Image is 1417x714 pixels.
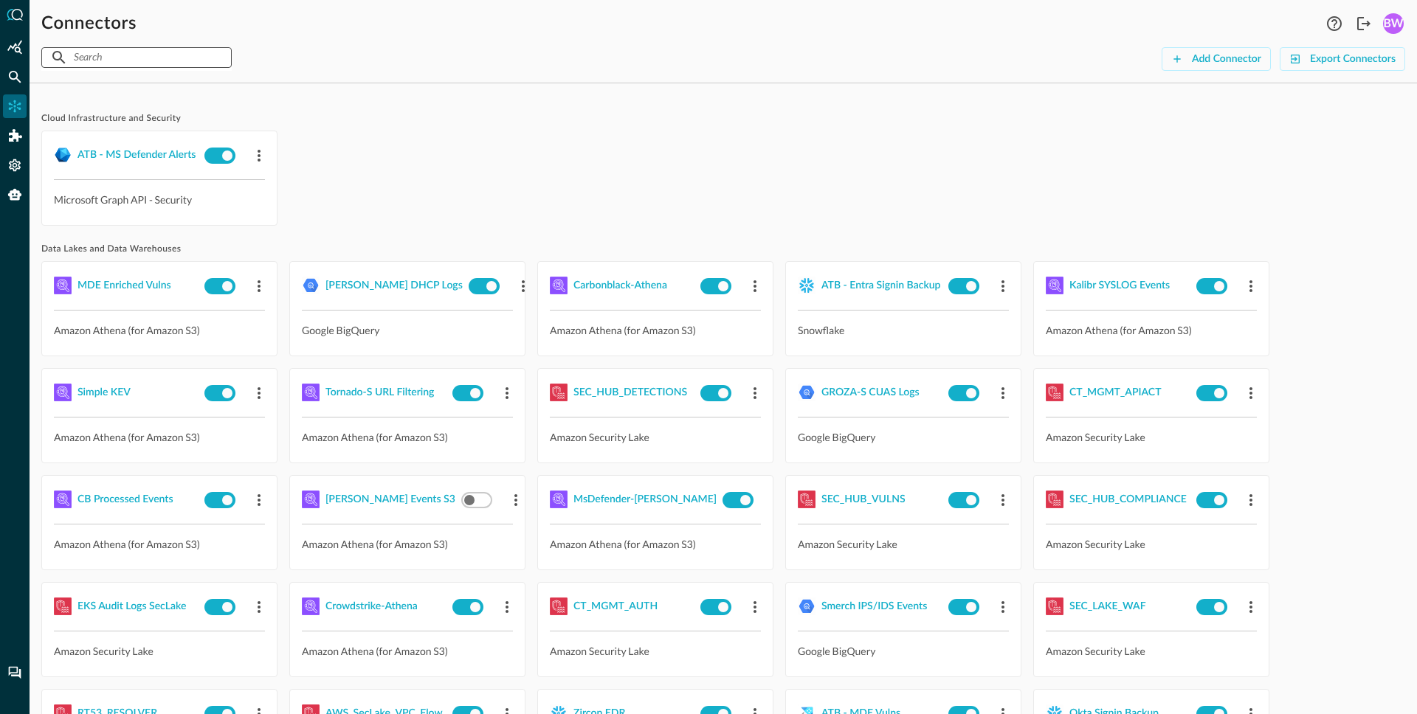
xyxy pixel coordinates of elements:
button: Tornado-S URL Filtering [325,381,434,404]
p: Amazon Security Lake [1046,429,1257,445]
p: Amazon Security Lake [550,643,761,659]
img: GoogleBigQuery.svg [302,277,320,294]
button: [PERSON_NAME] Events S3 [325,488,455,511]
p: Amazon Security Lake [798,536,1009,552]
div: Settings [3,153,27,177]
div: Tornado-S URL Filtering [325,384,434,402]
button: MsDefender-[PERSON_NAME] [573,488,717,511]
div: Federated Search [3,65,27,89]
button: Export Connectors [1280,47,1405,71]
p: Amazon Athena (for Amazon S3) [550,322,761,338]
button: CB Processed Events [77,488,173,511]
p: Amazon Athena (for Amazon S3) [550,536,761,552]
button: SEC_HUB_DETECTIONS [573,381,687,404]
div: ATB - Entra Signin Backup [821,277,940,295]
div: Simple KEV [77,384,131,402]
div: EKS Audit Logs SecLake [77,597,186,616]
button: [PERSON_NAME] DHCP Logs [325,274,463,297]
span: Data Lakes and Data Warehouses [41,243,1405,255]
button: GROZA-S CUAS Logs [821,381,920,404]
p: Amazon Athena (for Amazon S3) [1046,322,1257,338]
div: MsDefender-[PERSON_NAME] [573,491,717,509]
p: Amazon Security Lake [54,643,265,659]
img: AWSSecurityLake.svg [550,384,568,401]
img: AWSAthena.svg [550,277,568,294]
div: SEC_HUB_VULNS [821,491,906,509]
img: AWSSecurityLake.svg [798,491,816,508]
div: SEC_HUB_COMPLIANCE [1069,491,1187,509]
button: EKS Audit Logs SecLake [77,595,186,618]
button: ATB - MS Defender Alerts [77,143,196,167]
button: SEC_HUB_COMPLIANCE [1069,488,1187,511]
p: Amazon Security Lake [1046,643,1257,659]
p: Amazon Athena (for Amazon S3) [302,643,513,659]
div: Add Connector [1192,50,1261,69]
img: AWSSecurityLake.svg [1046,597,1063,615]
img: AWSAthena.svg [1046,277,1063,294]
p: Amazon Athena (for Amazon S3) [54,536,265,552]
img: AWSAthena.svg [54,277,72,294]
p: Google BigQuery [798,429,1009,445]
div: Carbonblack-Athena [573,277,667,295]
div: Export Connectors [1310,50,1396,69]
input: Search [74,44,198,71]
button: CT_MGMT_APIACT [1069,381,1161,404]
h1: Connectors [41,12,137,35]
div: Smerch IPS/IDS Events [821,597,927,616]
button: CT_MGMT_AUTH [573,595,658,618]
img: AWSSecurityLake.svg [1046,491,1063,508]
button: ATB - Entra Signin Backup [821,274,940,297]
p: Google BigQuery [798,643,1009,659]
div: Kalibr SYSLOG Events [1069,277,1170,295]
button: SEC_HUB_VULNS [821,488,906,511]
p: Microsoft Graph API - Security [54,192,265,207]
img: GoogleBigQuery.svg [798,597,816,615]
div: CB Processed Events [77,491,173,509]
img: Snowflake.svg [798,277,816,294]
p: Snowflake [798,322,1009,338]
button: SEC_LAKE_WAF [1069,595,1146,618]
p: Amazon Athena (for Amazon S3) [54,322,265,338]
div: SEC_HUB_DETECTIONS [573,384,687,402]
button: Help [1323,12,1346,35]
img: AWSAthena.svg [54,384,72,401]
img: AWSAthena.svg [54,491,72,508]
img: AWSAthena.svg [550,491,568,508]
img: AWSAthena.svg [302,384,320,401]
img: MicrosoftGraph.svg [54,146,72,164]
div: Addons [4,124,27,148]
div: CT_MGMT_AUTH [573,597,658,616]
div: [PERSON_NAME] DHCP Logs [325,277,463,295]
div: SEC_LAKE_WAF [1069,597,1146,616]
button: MDE Enriched Vulns [77,274,171,297]
img: AWSAthena.svg [302,491,320,508]
img: GoogleBigQuery.svg [798,384,816,401]
div: CT_MGMT_APIACT [1069,384,1161,402]
div: Query Agent [3,183,27,207]
p: Amazon Security Lake [550,429,761,445]
div: Summary Insights [3,35,27,59]
div: Chat [3,661,27,684]
div: ATB - MS Defender Alerts [77,146,196,164]
img: AWSSecurityLake.svg [54,597,72,615]
p: Amazon Security Lake [1046,536,1257,552]
button: Kalibr SYSLOG Events [1069,274,1170,297]
button: Simple KEV [77,381,131,404]
button: Smerch IPS/IDS Events [821,595,927,618]
p: Amazon Athena (for Amazon S3) [302,536,513,552]
div: Crowdstrike-Athena [325,597,418,616]
p: Amazon Athena (for Amazon S3) [54,429,265,445]
div: Connectors [3,94,27,118]
span: Cloud Infrastructure and Security [41,113,1405,125]
div: GROZA-S CUAS Logs [821,384,920,402]
button: Add Connector [1162,47,1271,71]
div: MDE Enriched Vulns [77,277,171,295]
p: Google BigQuery [302,322,513,338]
div: BW [1383,13,1404,34]
button: Carbonblack-Athena [573,274,667,297]
button: Crowdstrike-Athena [325,595,418,618]
img: AWSSecurityLake.svg [1046,384,1063,401]
div: [PERSON_NAME] Events S3 [325,491,455,509]
button: Logout [1352,12,1376,35]
img: AWSSecurityLake.svg [550,597,568,615]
